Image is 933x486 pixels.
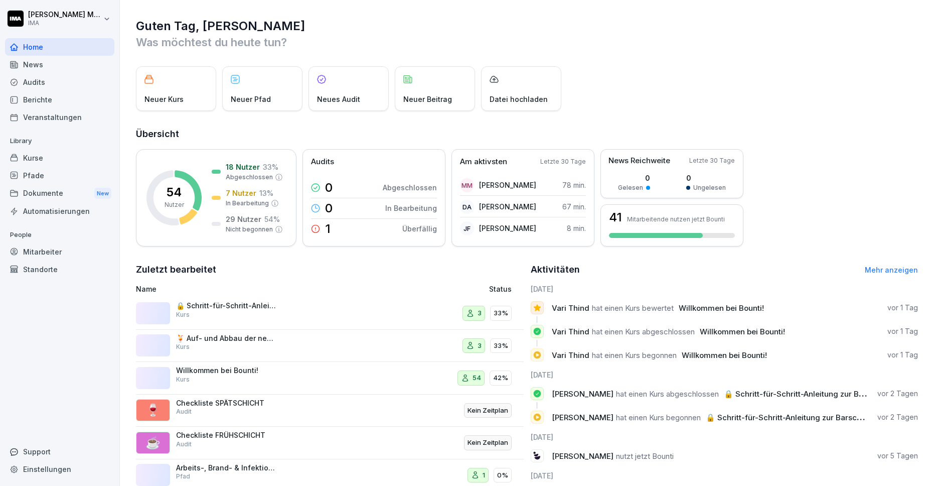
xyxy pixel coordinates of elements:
p: 0% [497,470,508,480]
p: Arbeits-, Brand- & Infektionsschutz [176,463,276,472]
p: Letzte 30 Tage [689,156,735,165]
p: 🍹 Auf- und Abbau der neuen Theke [176,334,276,343]
p: News Reichweite [608,155,670,167]
p: In Bearbeitung [226,199,269,208]
a: 🍷Checkliste SPÄTSCHICHTAuditKein Zeitplan [136,395,524,427]
span: Willkommen bei Bounti! [679,303,764,313]
a: News [5,56,114,73]
p: 29 Nutzer [226,214,261,224]
div: Pfade [5,167,114,184]
p: Kein Zeitplan [468,438,508,448]
p: 0 [618,173,650,183]
p: Neuer Kurs [144,94,184,104]
p: 54 [473,373,481,383]
p: Library [5,133,114,149]
p: vor 1 Tag [887,303,918,313]
h6: [DATE] [531,432,918,442]
span: hat einen Kurs abgeschlossen [592,327,695,336]
span: Vari Thind [552,350,589,360]
span: hat einen Kurs abgeschlossen [616,389,719,399]
h2: Übersicht [136,127,918,141]
p: 3 [478,308,482,318]
p: vor 1 Tag [887,326,918,336]
div: Dokumente [5,184,114,203]
span: Willkommen bei Bounti! [700,327,785,336]
span: Vari Thind [552,303,589,313]
p: 🔒 Schritt-für-Schritt-Anleitung zur Barschließung [176,301,276,310]
p: 42% [493,373,508,383]
h6: [DATE] [531,470,918,481]
span: Vari Thind [552,327,589,336]
a: Berichte [5,91,114,108]
p: Datei hochladen [490,94,548,104]
a: Kurse [5,149,114,167]
p: Kurs [176,310,190,319]
p: Audits [311,156,334,168]
a: Audits [5,73,114,91]
p: Checkliste SPÄTSCHICHT [176,399,276,408]
p: 🍷 [145,401,161,419]
a: Willkommen bei Bounti!Kurs5442% [136,362,524,395]
p: Kurs [176,342,190,351]
div: Automatisierungen [5,202,114,220]
p: 67 min. [562,201,586,212]
span: hat einen Kurs begonnen [592,350,677,360]
p: Gelesen [618,183,643,192]
a: Mehr anzeigen [865,266,918,274]
h3: 41 [609,211,622,223]
a: ☕Checkliste FRÜHSCHICHTAuditKein Zeitplan [136,427,524,459]
div: Einstellungen [5,460,114,478]
a: 🍹 Auf- und Abbau der neuen ThekeKurs333% [136,330,524,362]
span: [PERSON_NAME] [552,389,613,399]
p: Neuer Pfad [231,94,271,104]
p: Audit [176,407,192,416]
p: Am aktivsten [460,156,507,168]
div: New [94,188,111,199]
h2: Aktivitäten [531,263,580,277]
p: Was möchtest du heute tun? [136,34,918,50]
p: Name [136,284,378,294]
p: vor 2 Tagen [877,389,918,399]
p: Pfad [176,472,190,481]
p: 33 % [263,162,278,172]
p: vor 2 Tagen [877,412,918,422]
p: Ungelesen [693,183,726,192]
h6: [DATE] [531,284,918,294]
div: DA [460,200,474,214]
span: hat einen Kurs bewertet [592,303,674,313]
p: 0 [325,202,333,214]
a: Standorte [5,261,114,278]
span: [PERSON_NAME] [552,451,613,461]
p: [PERSON_NAME] [479,180,536,190]
p: Neuer Beitrag [403,94,452,104]
div: JF [460,221,474,235]
p: vor 1 Tag [887,350,918,360]
div: Home [5,38,114,56]
h1: Guten Tag, [PERSON_NAME] [136,18,918,34]
p: 54 [167,186,182,198]
p: Checkliste FRÜHSCHICHT [176,431,276,440]
p: Willkommen bei Bounti! [176,366,276,375]
p: In Bearbeitung [385,203,437,213]
p: 7 Nutzer [226,188,256,198]
p: 18 Nutzer [226,162,260,172]
p: Nutzer [165,200,184,209]
p: 33% [494,308,508,318]
p: IMA [28,20,101,27]
h2: Zuletzt bearbeitet [136,263,524,277]
p: 78 min. [562,180,586,190]
p: [PERSON_NAME] [479,223,536,233]
p: 54 % [264,214,280,224]
a: Mitarbeiter [5,243,114,261]
span: hat einen Kurs begonnen [616,413,701,422]
p: ☕ [145,434,161,452]
div: MM [460,178,474,192]
p: Abgeschlossen [383,182,437,193]
p: 33% [494,341,508,351]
